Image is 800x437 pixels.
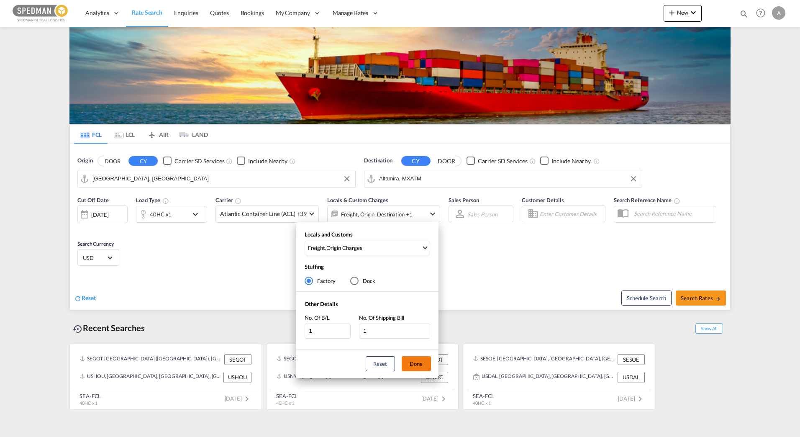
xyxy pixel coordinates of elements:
[305,301,338,307] span: Other Details
[305,324,351,339] input: No. Of B/L
[308,244,421,252] span: ,
[308,244,325,252] div: Freight
[359,324,430,339] input: No. Of Shipping Bill
[402,356,431,371] button: Done
[366,356,395,371] button: Reset
[305,241,430,255] md-select: Select Locals and Customs: Freight, Origin Charges
[326,244,362,252] div: Origin Charges
[350,277,375,285] md-radio-button: Dock
[359,314,404,321] span: No. Of Shipping Bill
[305,263,324,270] span: Stuffing
[305,231,353,238] span: Locals and Customs
[305,277,336,285] md-radio-button: Factory
[305,314,330,321] span: No. Of B/L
